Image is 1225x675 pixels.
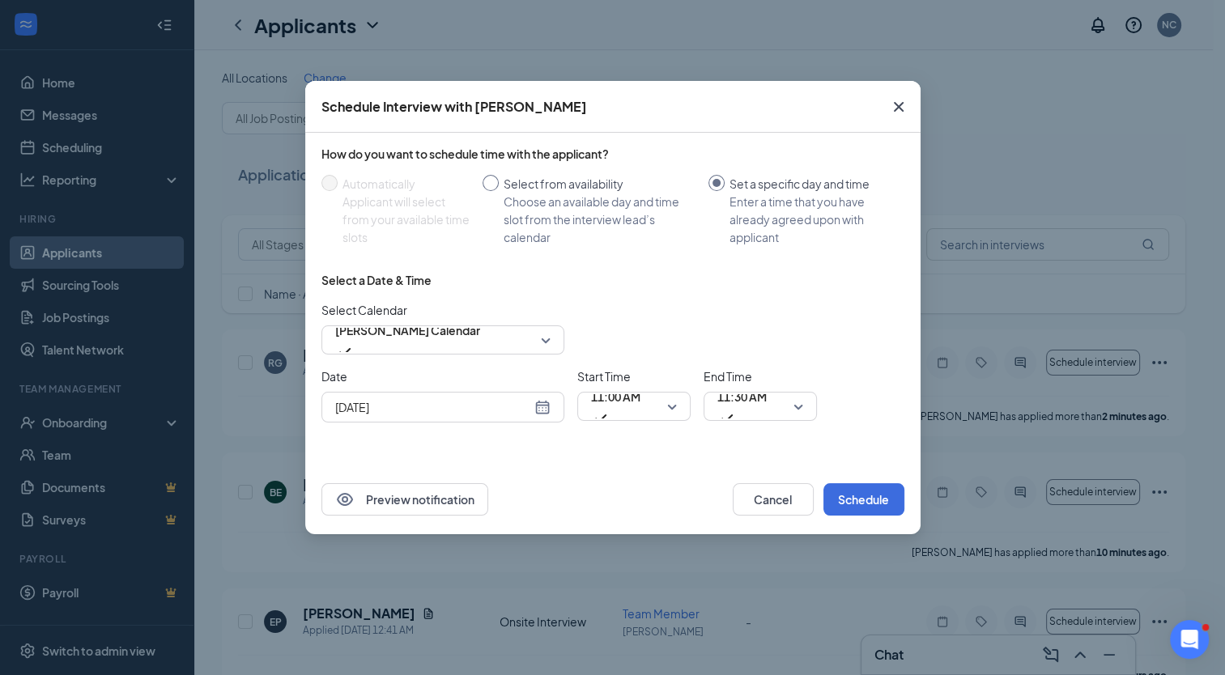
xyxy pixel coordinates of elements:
span: [PERSON_NAME] Calendar [335,318,480,342]
svg: Eye [335,490,355,509]
span: Start Time [577,367,691,385]
svg: Cross [889,97,908,117]
div: Set a specific day and time [729,175,891,193]
svg: Checkmark [591,409,610,428]
iframe: Intercom live chat [1170,620,1209,659]
div: Select a Date & Time [321,272,432,288]
div: How do you want to schedule time with the applicant? [321,146,904,162]
span: Select Calendar [321,301,564,319]
div: Automatically [342,175,470,193]
button: Schedule [823,483,904,516]
button: EyePreview notification [321,483,488,516]
button: Cancel [733,483,814,516]
span: Date [321,367,564,385]
svg: Checkmark [335,342,355,362]
svg: Checkmark [717,409,737,428]
div: Applicant will select from your available time slots [342,193,470,246]
input: Aug 26, 2025 [335,398,531,416]
span: 11:00 AM [591,384,640,409]
div: Enter a time that you have already agreed upon with applicant [729,193,891,246]
div: Choose an available day and time slot from the interview lead’s calendar [504,193,695,246]
span: End Time [704,367,817,385]
div: Schedule Interview with [PERSON_NAME] [321,98,587,116]
button: Close [877,81,921,133]
div: Select from availability [504,175,695,193]
span: 11:30 AM [717,384,767,409]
